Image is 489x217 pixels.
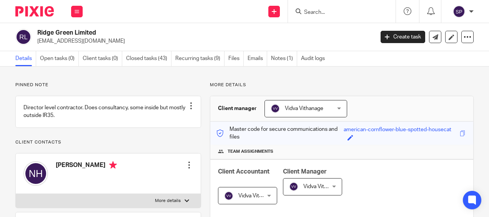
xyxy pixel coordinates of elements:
[83,51,122,66] a: Client tasks (0)
[218,169,269,175] span: Client Accountant
[283,169,327,175] span: Client Manager
[453,5,465,18] img: svg%3E
[285,106,323,111] span: Vidva Vithanage
[15,6,54,17] img: Pixie
[216,125,344,141] p: Master code for secure communications and files
[56,161,117,171] h4: [PERSON_NAME]
[228,51,244,66] a: Files
[126,51,171,66] a: Closed tasks (43)
[210,82,474,88] p: More details
[271,104,280,113] img: svg%3E
[155,198,181,204] p: More details
[271,51,297,66] a: Notes (1)
[344,126,451,135] div: american-cornflower-blue-spotted-housecat
[15,29,32,45] img: svg%3E
[23,161,48,186] img: svg%3E
[37,29,303,37] h2: Ridge Green Limited
[15,51,36,66] a: Details
[301,51,329,66] a: Audit logs
[381,31,425,43] a: Create task
[289,182,298,191] img: svg%3E
[238,193,277,199] span: Vidva Vithanage
[224,191,233,200] img: svg%3E
[109,161,117,169] i: Primary
[175,51,225,66] a: Recurring tasks (9)
[228,149,273,155] span: Team assignments
[303,9,373,16] input: Search
[248,51,267,66] a: Emails
[40,51,79,66] a: Open tasks (0)
[15,139,201,145] p: Client contacts
[15,82,201,88] p: Pinned note
[218,105,257,112] h3: Client manager
[37,37,369,45] p: [EMAIL_ADDRESS][DOMAIN_NAME]
[303,184,342,189] span: Vidva Vithanage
